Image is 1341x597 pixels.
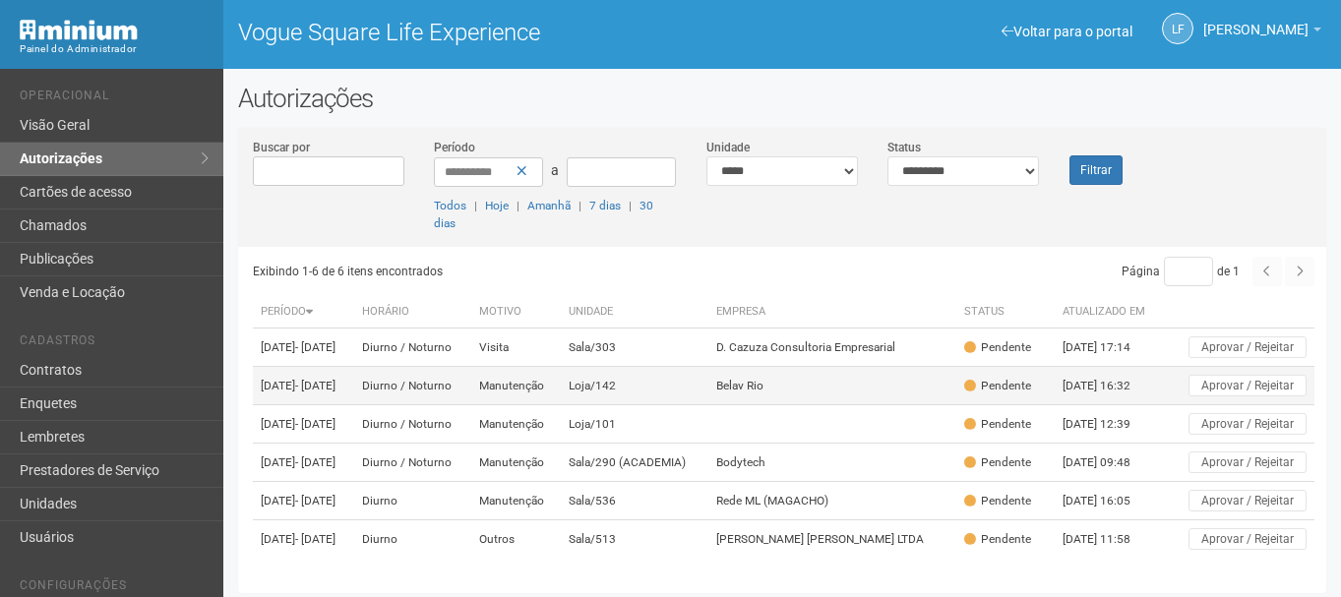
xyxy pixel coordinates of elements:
button: Filtrar [1069,155,1123,185]
td: Rede ML (MAGACHO) [708,482,957,520]
td: Sala/513 [561,520,708,559]
th: Empresa [708,296,957,328]
td: [DATE] 09:48 [1055,444,1163,482]
td: [PERSON_NAME] [PERSON_NAME] LTDA [708,520,957,559]
td: [DATE] 11:58 [1055,520,1163,559]
span: | [629,199,632,212]
button: Aprovar / Rejeitar [1189,528,1307,550]
td: [DATE] [253,367,353,405]
td: [DATE] 16:05 [1055,482,1163,520]
td: [DATE] [253,444,353,482]
td: Manutenção [471,405,561,444]
td: D. Cazuza Consultoria Empresarial [708,328,957,367]
a: Amanhã [527,199,571,212]
button: Aprovar / Rejeitar [1189,490,1307,511]
td: Sala/303 [561,328,708,367]
div: Pendente [964,454,1031,471]
td: Diurno / Noturno [354,328,471,367]
td: Sala/536 [561,482,708,520]
td: Loja/101 [561,405,708,444]
h1: Vogue Square Life Experience [238,20,767,45]
button: Aprovar / Rejeitar [1189,451,1307,473]
td: Manutenção [471,367,561,405]
label: Período [434,139,475,156]
li: Operacional [20,89,209,109]
span: | [474,199,477,212]
td: [DATE] [253,328,353,367]
td: Visita [471,328,561,367]
button: Aprovar / Rejeitar [1189,413,1307,435]
span: Letícia Florim [1203,3,1309,37]
td: Loja/142 [561,367,708,405]
a: Voltar para o portal [1002,24,1132,39]
td: [DATE] 16:32 [1055,367,1163,405]
label: Unidade [706,139,750,156]
td: [DATE] 17:14 [1055,328,1163,367]
span: Página de 1 [1122,265,1240,278]
td: [DATE] [253,482,353,520]
div: Pendente [964,378,1031,394]
div: Pendente [964,339,1031,356]
span: - [DATE] [295,455,335,469]
a: [PERSON_NAME] [1203,25,1321,40]
th: Unidade [561,296,708,328]
th: Horário [354,296,471,328]
td: Outros [471,520,561,559]
div: Pendente [964,531,1031,548]
label: Buscar por [253,139,310,156]
a: LF [1162,13,1193,44]
button: Aprovar / Rejeitar [1189,375,1307,396]
td: Bodytech [708,444,957,482]
th: Atualizado em [1055,296,1163,328]
span: | [579,199,581,212]
span: - [DATE] [295,532,335,546]
td: Diurno [354,482,471,520]
th: Período [253,296,353,328]
div: Pendente [964,416,1031,433]
a: 7 dias [589,199,621,212]
img: Minium [20,20,138,40]
span: - [DATE] [295,340,335,354]
a: Todos [434,199,466,212]
td: Manutenção [471,444,561,482]
span: - [DATE] [295,417,335,431]
td: Belav Rio [708,367,957,405]
span: - [DATE] [295,379,335,392]
td: [DATE] 12:39 [1055,405,1163,444]
span: a [551,162,559,178]
span: - [DATE] [295,494,335,507]
div: Painel do Administrador [20,40,209,58]
li: Cadastros [20,333,209,354]
td: Sala/290 (ACADEMIA) [561,444,708,482]
td: Manutenção [471,482,561,520]
td: Diurno [354,520,471,559]
td: Diurno / Noturno [354,444,471,482]
div: Exibindo 1-6 de 6 itens encontrados [253,257,777,286]
h2: Autorizações [238,84,1326,113]
span: | [517,199,519,212]
td: [DATE] [253,520,353,559]
td: Diurno / Noturno [354,405,471,444]
td: Diurno / Noturno [354,367,471,405]
th: Motivo [471,296,561,328]
a: Hoje [485,199,509,212]
div: Pendente [964,493,1031,509]
button: Aprovar / Rejeitar [1189,336,1307,358]
label: Status [887,139,921,156]
td: [DATE] [253,405,353,444]
th: Status [956,296,1055,328]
